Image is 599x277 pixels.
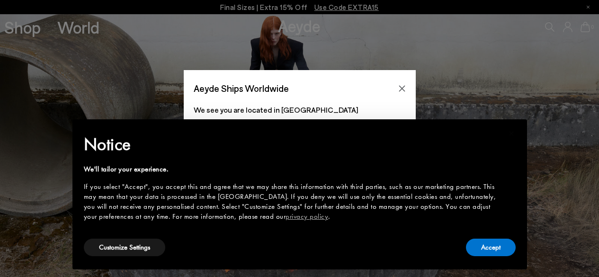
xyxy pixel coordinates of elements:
[466,239,516,256] button: Accept
[194,80,289,97] span: Aeyde Ships Worldwide
[395,81,409,96] button: Close
[509,126,515,141] span: ×
[84,132,501,157] h2: Notice
[84,164,501,174] div: We'll tailor your experience.
[84,182,501,222] div: If you select "Accept", you accept this and agree that we may share this information with third p...
[501,122,523,145] button: Close this notice
[194,104,406,116] p: We see you are located in [GEOGRAPHIC_DATA]
[286,212,328,221] a: privacy policy
[84,239,165,256] button: Customize Settings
